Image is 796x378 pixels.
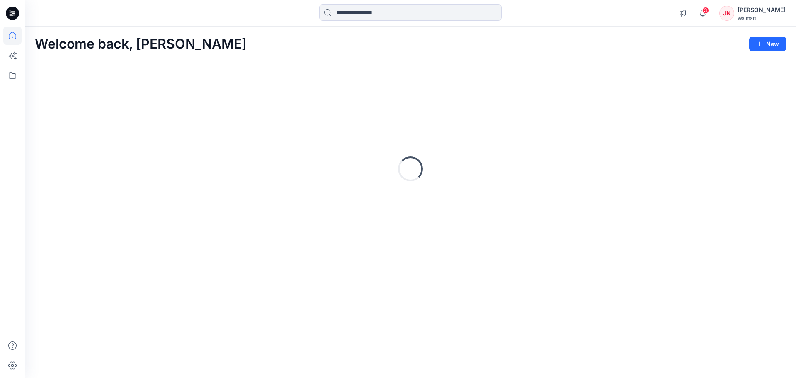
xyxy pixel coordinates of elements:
[719,6,734,21] div: JN
[702,7,709,14] span: 3
[749,37,786,51] button: New
[738,15,786,21] div: Walmart
[738,5,786,15] div: [PERSON_NAME]
[35,37,247,52] h2: Welcome back, [PERSON_NAME]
